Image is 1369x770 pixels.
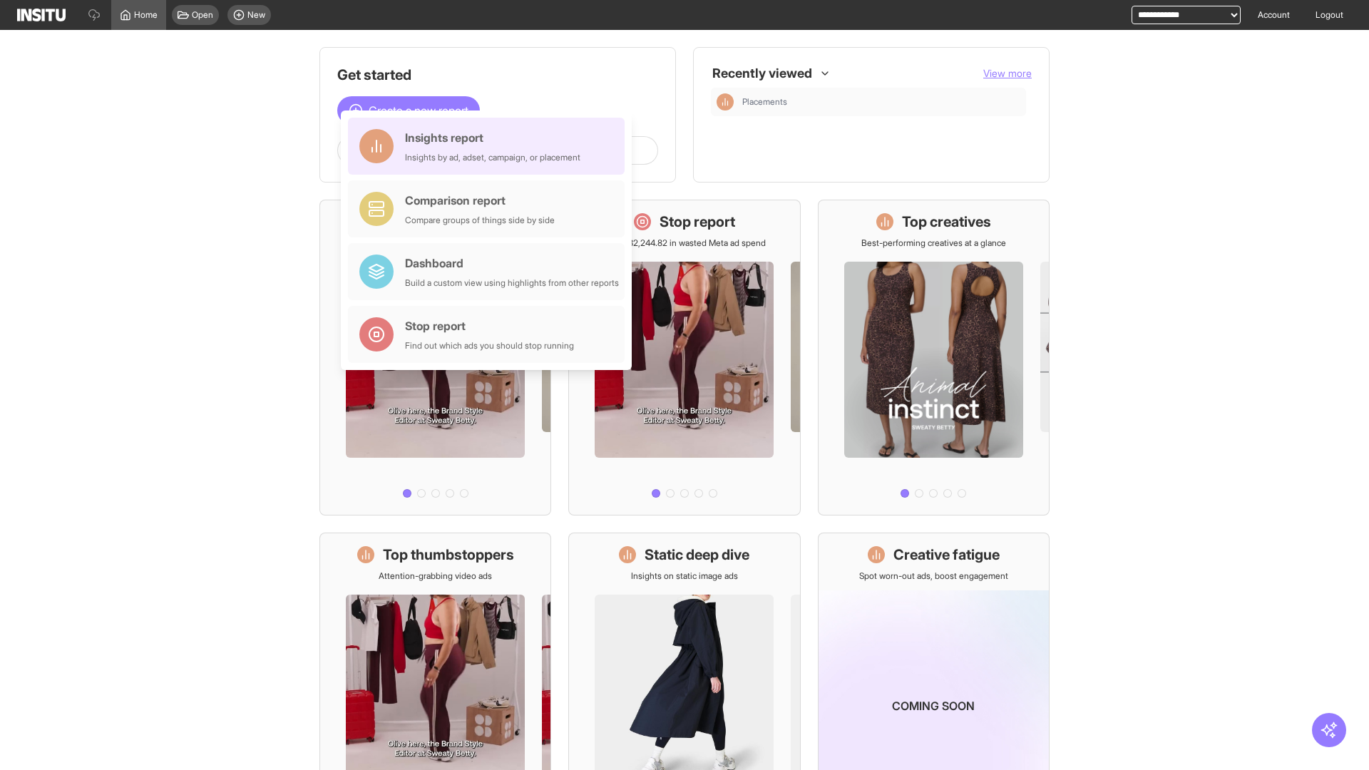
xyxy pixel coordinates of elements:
[717,93,734,111] div: Insights
[383,545,514,565] h1: Top thumbstoppers
[379,570,492,582] p: Attention-grabbing video ads
[902,212,991,232] h1: Top creatives
[405,317,574,334] div: Stop report
[405,255,619,272] div: Dashboard
[818,200,1050,515] a: Top creativesBest-performing creatives at a glance
[405,340,574,351] div: Find out which ads you should stop running
[742,96,1020,108] span: Placements
[660,212,735,232] h1: Stop report
[337,65,658,85] h1: Get started
[645,545,749,565] h1: Static deep dive
[405,152,580,163] div: Insights by ad, adset, campaign, or placement
[405,192,555,209] div: Comparison report
[405,129,580,146] div: Insights report
[369,102,468,119] span: Create a new report
[17,9,66,21] img: Logo
[603,237,766,249] p: Save £32,244.82 in wasted Meta ad spend
[247,9,265,21] span: New
[319,200,551,515] a: What's live nowSee all active ads instantly
[192,9,213,21] span: Open
[861,237,1006,249] p: Best-performing creatives at a glance
[983,67,1032,79] span: View more
[983,66,1032,81] button: View more
[742,96,787,108] span: Placements
[405,277,619,289] div: Build a custom view using highlights from other reports
[631,570,738,582] p: Insights on static image ads
[337,96,480,125] button: Create a new report
[568,200,800,515] a: Stop reportSave £32,244.82 in wasted Meta ad spend
[405,215,555,226] div: Compare groups of things side by side
[134,9,158,21] span: Home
